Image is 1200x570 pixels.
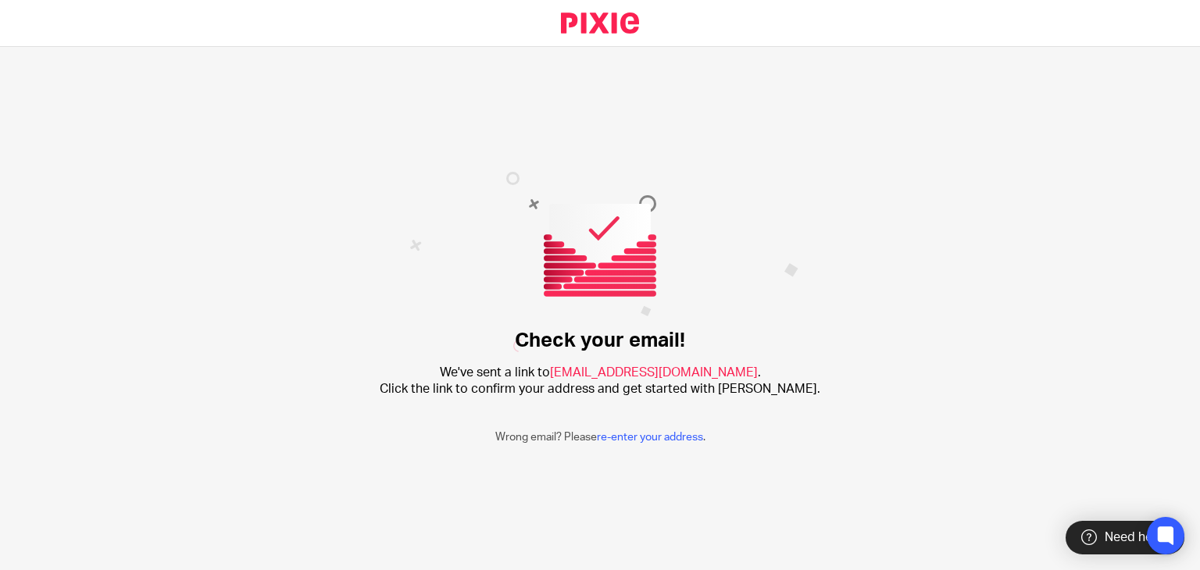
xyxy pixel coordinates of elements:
[409,172,798,352] img: Confirm email image
[1066,521,1184,554] div: Need help?
[597,432,703,443] a: re-enter your address
[495,429,705,445] p: Wrong email? Please .
[380,365,820,398] h2: We've sent a link to . Click the link to confirm your address and get started with [PERSON_NAME].
[515,329,685,353] h1: Check your email!
[550,366,758,379] span: [EMAIL_ADDRESS][DOMAIN_NAME]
